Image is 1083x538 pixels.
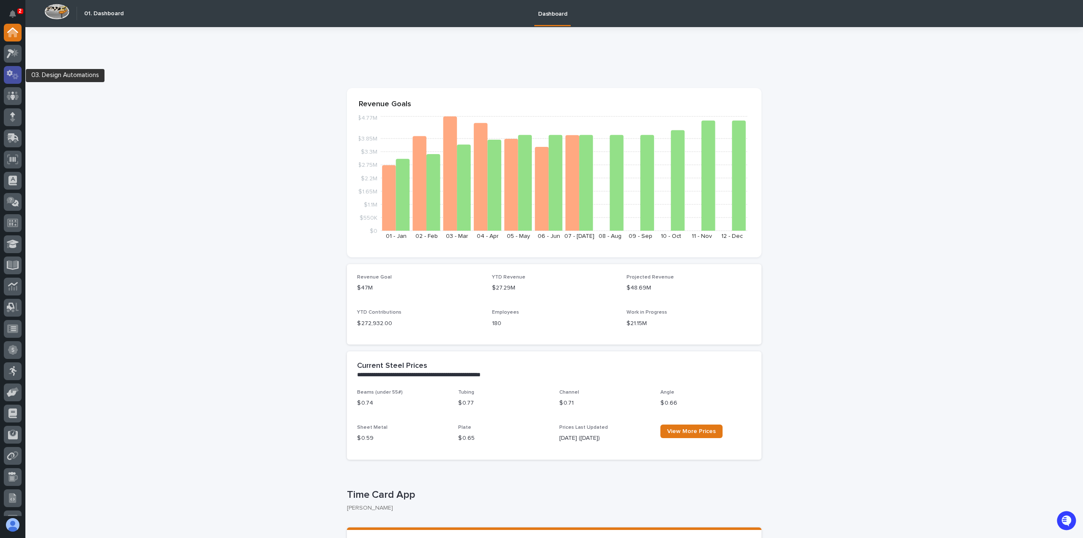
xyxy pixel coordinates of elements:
[492,319,617,328] p: 180
[627,284,751,292] p: $48.69M
[8,47,154,61] p: How can we help?
[358,188,377,194] tspan: $1.65M
[29,94,139,102] div: Start new chat
[458,399,549,408] p: $ 0.77
[559,390,579,395] span: Channel
[347,489,758,501] p: Time Card App
[564,233,594,239] text: 07 - [DATE]
[627,319,751,328] p: $21.15M
[492,310,519,315] span: Employees
[458,434,549,443] p: $ 0.65
[507,233,530,239] text: 05 - May
[370,228,377,234] tspan: $0
[359,100,750,109] p: Revenue Goals
[538,233,560,239] text: 06 - Jun
[360,215,377,221] tspan: $550K
[4,5,22,23] button: Notifications
[660,390,674,395] span: Angle
[5,132,49,148] a: 📖Help Docs
[661,233,681,239] text: 10 - Oct
[357,425,388,430] span: Sheet Metal
[692,233,712,239] text: 11 - Nov
[357,399,448,408] p: $ 0.74
[4,516,22,534] button: users-avatar
[347,505,755,512] p: [PERSON_NAME]
[357,361,427,371] h2: Current Steel Prices
[17,136,46,144] span: Help Docs
[477,233,499,239] text: 04 - Apr
[357,136,377,142] tspan: $3.85M
[599,233,621,239] text: 08 - Aug
[559,425,608,430] span: Prices Last Updated
[660,425,723,438] a: View More Prices
[8,8,25,25] img: Stacker
[458,425,471,430] span: Plate
[361,149,377,155] tspan: $3.3M
[357,434,448,443] p: $ 0.59
[386,233,407,239] text: 01 - Jan
[415,233,438,239] text: 02 - Feb
[84,10,124,17] h2: 01. Dashboard
[11,10,22,24] div: Notifications2
[1056,510,1079,533] iframe: Open customer support
[627,275,674,280] span: Projected Revenue
[721,233,743,239] text: 12 - Dec
[8,94,24,109] img: 1736555164131-43832dd5-751b-4058-ba23-39d91318e5a0
[8,33,154,47] p: Welcome 👋
[357,310,401,315] span: YTD Contributions
[358,162,377,168] tspan: $2.75M
[559,434,650,443] p: [DATE] ([DATE])
[629,233,652,239] text: 09 - Sep
[559,399,650,408] p: $ 0.71
[357,319,482,328] p: $ 272,932.00
[357,115,377,121] tspan: $4.77M
[8,137,15,143] div: 📖
[357,275,392,280] span: Revenue Goal
[660,399,751,408] p: $ 0.66
[458,390,474,395] span: Tubing
[357,390,403,395] span: Beams (under 55#)
[627,310,667,315] span: Work in Progress
[22,68,140,77] input: Clear
[361,175,377,181] tspan: $2.2M
[144,97,154,107] button: Start new chat
[29,102,107,109] div: We're available if you need us!
[60,156,102,163] a: Powered byPylon
[446,233,468,239] text: 03 - Mar
[357,284,482,292] p: $47M
[667,428,716,434] span: View More Prices
[19,8,22,14] p: 2
[492,275,525,280] span: YTD Revenue
[84,157,102,163] span: Pylon
[44,4,69,19] img: Workspace Logo
[364,201,377,207] tspan: $1.1M
[492,284,617,292] p: $27.29M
